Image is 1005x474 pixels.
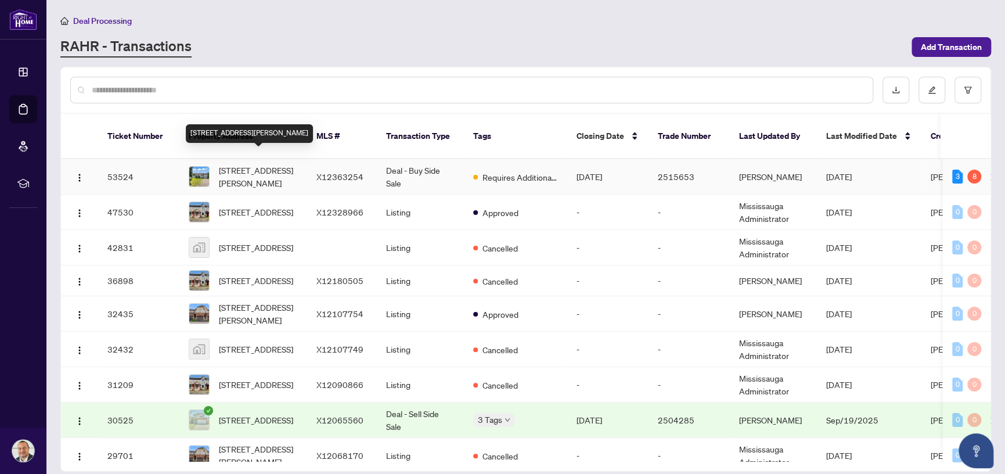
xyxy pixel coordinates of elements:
div: 0 [967,307,981,321]
div: 0 [952,240,963,254]
span: X12328966 [316,207,363,217]
td: - [567,332,649,367]
span: [DATE] [826,171,852,182]
td: - [567,230,649,265]
td: 47530 [98,195,179,230]
td: Listing [377,332,464,367]
td: Mississauga Administrator [730,332,817,367]
div: 0 [952,413,963,427]
span: check-circle [204,406,213,415]
img: Profile Icon [12,440,34,462]
button: Logo [70,167,89,186]
th: Ticket Number [98,114,179,159]
td: - [649,367,730,403]
span: [DATE] [826,344,852,354]
td: Listing [377,230,464,265]
img: Logo [75,244,84,253]
img: Logo [75,173,84,182]
div: 0 [967,378,981,392]
button: Add Transaction [912,37,991,57]
span: [PERSON_NAME] [931,242,993,253]
td: - [567,265,649,296]
button: filter [954,77,981,103]
span: Closing Date [577,130,624,142]
span: X12363254 [316,171,363,182]
td: - [649,195,730,230]
span: [STREET_ADDRESS] [219,378,293,391]
div: 0 [967,413,981,427]
button: Logo [70,238,89,257]
img: Logo [75,381,84,390]
button: Logo [70,304,89,323]
div: 0 [967,274,981,288]
span: Add Transaction [921,38,982,56]
span: [STREET_ADDRESS] [219,414,293,426]
td: Mississauga Administrator [730,230,817,265]
span: [PERSON_NAME] [931,450,993,461]
span: [PERSON_NAME] [931,415,993,425]
td: - [649,332,730,367]
span: [DATE] [826,379,852,390]
button: Logo [70,375,89,394]
span: Cancelled [482,275,518,288]
span: Requires Additional Docs [482,171,558,184]
td: 30525 [98,403,179,438]
td: 32435 [98,296,179,332]
span: X12090866 [316,379,363,390]
td: - [567,367,649,403]
button: download [882,77,909,103]
button: Logo [70,446,89,465]
img: thumbnail-img [189,238,209,257]
th: Last Updated By [730,114,817,159]
div: 0 [952,448,963,462]
span: Cancelled [482,450,518,462]
td: Mississauga Administrator [730,438,817,473]
div: 0 [952,307,963,321]
span: [DATE] [826,207,852,217]
img: Logo [75,310,84,319]
td: [PERSON_NAME] [730,403,817,438]
td: [DATE] [567,159,649,195]
div: 0 [952,342,963,356]
span: X12180505 [316,275,363,286]
td: [PERSON_NAME] [730,159,817,195]
span: edit [928,86,936,94]
td: [PERSON_NAME] [730,265,817,296]
span: [STREET_ADDRESS] [219,274,293,287]
span: X12068170 [316,450,363,461]
button: Logo [70,203,89,221]
span: [PERSON_NAME] [931,275,993,286]
td: [PERSON_NAME] [730,296,817,332]
span: download [892,86,900,94]
img: thumbnail-img [189,167,209,186]
td: 32432 [98,332,179,367]
td: Listing [377,367,464,403]
img: thumbnail-img [189,446,209,465]
span: Last Modified Date [826,130,897,142]
span: [DATE] [826,242,852,253]
span: [STREET_ADDRESS] [219,241,293,254]
th: Transaction Type [377,114,464,159]
button: Logo [70,271,89,290]
span: [PERSON_NAME] [931,308,993,319]
td: - [649,438,730,473]
td: Listing [377,195,464,230]
td: 2515653 [649,159,730,195]
span: filter [964,86,972,94]
span: Cancelled [482,379,518,392]
span: [STREET_ADDRESS] [219,206,293,218]
th: Trade Number [649,114,730,159]
span: Approved [482,206,518,219]
span: X12107754 [316,308,363,319]
th: MLS # [307,114,377,159]
td: Mississauga Administrator [730,367,817,403]
img: Logo [75,277,84,286]
span: Sep/19/2025 [826,415,878,425]
span: Deal Processing [73,16,132,26]
img: logo [9,9,37,30]
div: 0 [967,342,981,356]
img: thumbnail-img [189,304,209,324]
th: Created By [921,114,991,159]
div: 0 [952,378,963,392]
img: Logo [75,452,84,461]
